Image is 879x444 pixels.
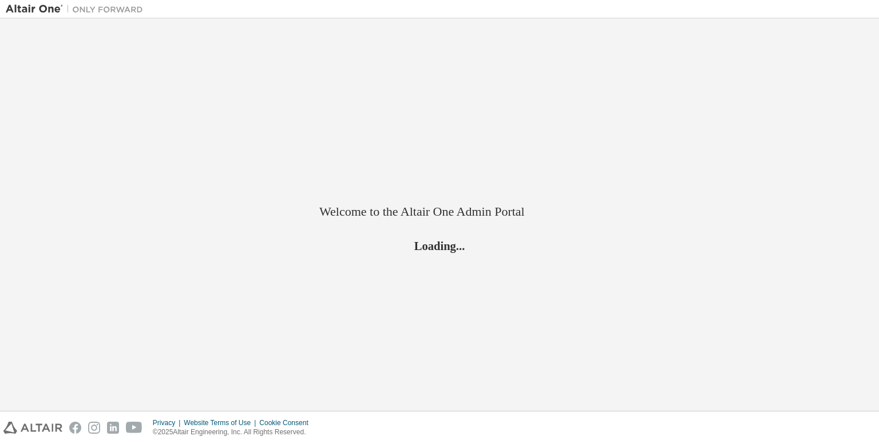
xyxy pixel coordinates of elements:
h2: Loading... [319,239,560,253]
img: altair_logo.svg [3,422,62,434]
img: linkedin.svg [107,422,119,434]
div: Website Terms of Use [184,418,259,427]
img: Altair One [6,3,149,15]
img: facebook.svg [69,422,81,434]
div: Cookie Consent [259,418,315,427]
img: instagram.svg [88,422,100,434]
p: © 2025 Altair Engineering, Inc. All Rights Reserved. [153,427,315,437]
h2: Welcome to the Altair One Admin Portal [319,204,560,220]
img: youtube.svg [126,422,142,434]
div: Privacy [153,418,184,427]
